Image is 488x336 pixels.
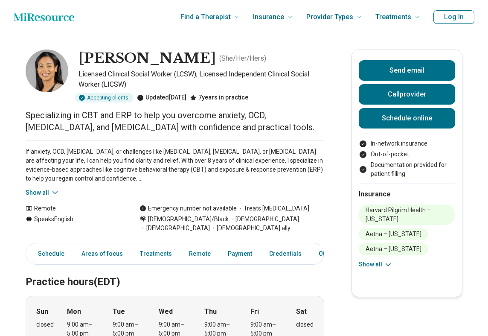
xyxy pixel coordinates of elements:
a: Areas of focus [76,245,128,263]
button: Show all [26,188,59,197]
a: Credentials [264,245,307,263]
div: Accepting clients [75,93,134,102]
a: Payment [223,245,257,263]
div: Updated [DATE] [137,93,186,102]
h2: Practice hours (EDT) [26,254,324,289]
a: Schedule [28,245,70,263]
div: 7 years in practice [190,93,248,102]
span: Treats [MEDICAL_DATA] [237,204,309,213]
span: [DEMOGRAPHIC_DATA] ally [210,224,290,233]
a: Treatments [135,245,177,263]
div: Remote [26,204,122,213]
button: Log In [433,10,474,24]
button: Show all [359,260,392,269]
span: [DEMOGRAPHIC_DATA]/Black [148,215,229,224]
strong: Wed [159,307,173,317]
span: Treatments [375,11,411,23]
li: In-network insurance [359,139,455,148]
img: Danica McCann, Licensed Clinical Social Worker (LCSW) [26,50,68,92]
li: Out-of-pocket [359,150,455,159]
p: ( She/Her/Hers ) [219,53,266,64]
a: Home page [14,9,74,26]
span: [DEMOGRAPHIC_DATA] [229,215,299,224]
span: Insurance [253,11,284,23]
div: Emergency number not available [139,204,237,213]
strong: Mon [67,307,81,317]
button: Send email [359,60,455,81]
strong: Tue [113,307,125,317]
li: Aetna – [US_STATE] [359,243,428,255]
div: Speaks English [26,215,122,233]
h1: [PERSON_NAME] [78,50,216,67]
span: Find a Therapist [180,11,231,23]
li: Documentation provided for patient filling [359,161,455,178]
p: Licensed Clinical Social Worker (LCSW), Licensed Independent Clinical Social Worker (LICSW) [78,69,324,90]
button: Callprovider [359,84,455,105]
div: closed [36,320,54,329]
a: Schedule online [359,108,455,129]
a: Other [314,245,344,263]
strong: Thu [204,307,217,317]
span: [DEMOGRAPHIC_DATA] [139,224,210,233]
a: Remote [184,245,216,263]
span: Provider Types [306,11,353,23]
strong: Fri [250,307,259,317]
li: Harvard Pilgrim Health – [US_STATE] [359,205,455,225]
h2: Insurance [359,189,455,199]
p: Specializing in CBT and ERP to help you overcome anxiety, OCD, [MEDICAL_DATA], and [MEDICAL_DATA]... [26,109,324,133]
strong: Sun [36,307,48,317]
p: If anxiety, OCD, [MEDICAL_DATA], or challenges like [MEDICAL_DATA], [MEDICAL_DATA], or [MEDICAL_D... [26,147,324,183]
li: Aetna – [US_STATE] [359,228,428,240]
strong: Sat [296,307,307,317]
ul: Payment options [359,139,455,178]
div: closed [296,320,314,329]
